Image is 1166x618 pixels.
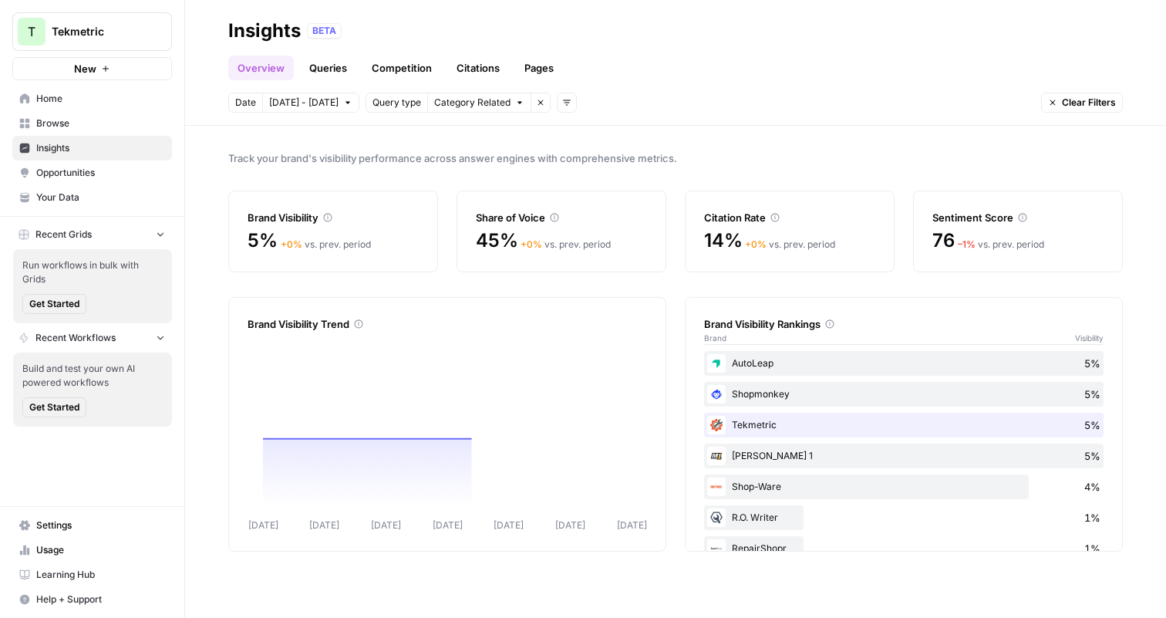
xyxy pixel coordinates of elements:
[447,56,509,80] a: Citations
[300,56,356,80] a: Queries
[707,354,726,373] img: h929k550hnyjem8y6kkh4vonqi8e
[704,505,1104,530] div: R.O. Writer
[707,508,726,527] img: 7r52w22t36yrb86ngibr9vafk7h8
[494,519,524,531] tspan: [DATE]
[707,478,726,496] img: 6k3vmmrqqcrw1mu1ysunna6919b5
[36,117,165,130] span: Browse
[12,12,172,51] button: Workspace: Tekmetric
[281,238,371,252] div: vs. prev. period
[704,536,1104,561] div: RepairShopr
[704,444,1104,468] div: [PERSON_NAME] 1
[22,258,163,286] span: Run workflows in bulk with Grids
[1084,510,1100,525] span: 1%
[932,210,1104,225] div: Sentiment Score
[12,587,172,612] button: Help + Support
[521,238,542,250] span: + 0 %
[1084,417,1100,433] span: 5%
[29,297,79,311] span: Get Started
[433,519,463,531] tspan: [DATE]
[704,316,1104,332] div: Brand Visibility Rankings
[521,238,611,252] div: vs. prev. period
[958,238,1044,252] div: vs. prev. period
[704,351,1104,376] div: AutoLeap
[228,56,294,80] a: Overview
[1084,387,1100,402] span: 5%
[1084,356,1100,371] span: 5%
[29,400,79,414] span: Get Started
[1084,448,1100,464] span: 5%
[12,160,172,185] a: Opportunities
[36,518,165,532] span: Settings
[707,416,726,434] img: b8io59m07u93oe6u0f3h1yh4cv6f
[12,326,172,350] button: Recent Workflows
[235,96,256,110] span: Date
[476,228,517,253] span: 45%
[36,191,165,204] span: Your Data
[12,562,172,587] a: Learning Hub
[476,210,647,225] div: Share of Voice
[12,185,172,210] a: Your Data
[248,228,278,253] span: 5%
[704,382,1104,407] div: Shopmonkey
[617,519,647,531] tspan: [DATE]
[372,96,421,110] span: Query type
[707,385,726,404] img: tabxgmcb4ziyxyjdgw2y1tb13r6b
[36,92,165,106] span: Home
[745,238,767,250] span: + 0 %
[362,56,441,80] a: Competition
[515,56,563,80] a: Pages
[1062,96,1116,110] span: Clear Filters
[12,538,172,562] a: Usage
[269,96,339,110] span: [DATE] - [DATE]
[434,96,511,110] span: Category Related
[228,19,301,43] div: Insights
[22,397,86,417] button: Get Started
[22,294,86,314] button: Get Started
[427,93,531,113] button: Category Related
[704,210,875,225] div: Citation Rate
[371,519,401,531] tspan: [DATE]
[704,228,742,253] span: 14%
[74,61,96,76] span: New
[1084,541,1100,556] span: 1%
[309,519,339,531] tspan: [DATE]
[52,24,145,39] span: Tekmetric
[12,111,172,136] a: Browse
[555,519,585,531] tspan: [DATE]
[228,150,1123,166] span: Track your brand's visibility performance across answer engines with comprehensive metrics.
[248,316,647,332] div: Brand Visibility Trend
[36,166,165,180] span: Opportunities
[707,447,726,465] img: hu4nddqap2deotejqdfifmbzlyv2
[958,238,976,250] span: – 1 %
[307,23,342,39] div: BETA
[1041,93,1123,113] button: Clear Filters
[36,141,165,155] span: Insights
[36,543,165,557] span: Usage
[12,86,172,111] a: Home
[704,474,1104,499] div: Shop-Ware
[12,223,172,246] button: Recent Grids
[12,57,172,80] button: New
[36,568,165,582] span: Learning Hub
[248,210,419,225] div: Brand Visibility
[12,513,172,538] a: Settings
[36,593,165,606] span: Help + Support
[281,238,302,250] span: + 0 %
[745,238,835,252] div: vs. prev. period
[262,93,359,113] button: [DATE] - [DATE]
[932,228,955,253] span: 76
[707,539,726,558] img: nvpsfbcn5tx2c350qlbpqhw1urqk
[704,413,1104,437] div: Tekmetric
[22,362,163,390] span: Build and test your own AI powered workflows
[35,228,92,241] span: Recent Grids
[1075,332,1104,344] span: Visibility
[28,22,35,41] span: T
[35,331,116,345] span: Recent Workflows
[704,332,726,344] span: Brand
[12,136,172,160] a: Insights
[1084,479,1100,495] span: 4%
[248,519,278,531] tspan: [DATE]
